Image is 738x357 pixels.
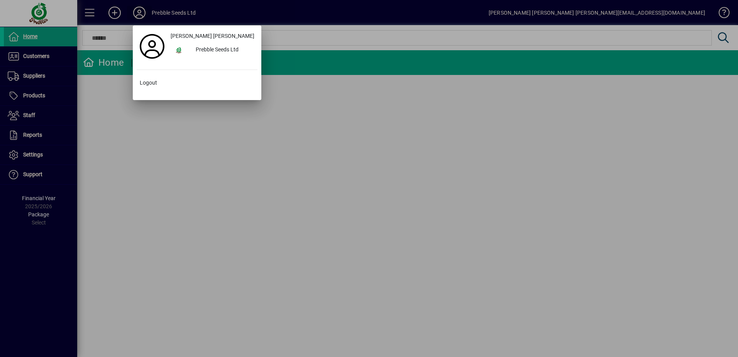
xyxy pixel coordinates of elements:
[137,39,168,53] a: Profile
[168,29,257,43] a: [PERSON_NAME] [PERSON_NAME]
[137,76,257,90] button: Logout
[171,32,254,40] span: [PERSON_NAME] [PERSON_NAME]
[190,43,257,57] div: Prebble Seeds Ltd
[168,43,257,57] button: Prebble Seeds Ltd
[140,79,157,87] span: Logout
